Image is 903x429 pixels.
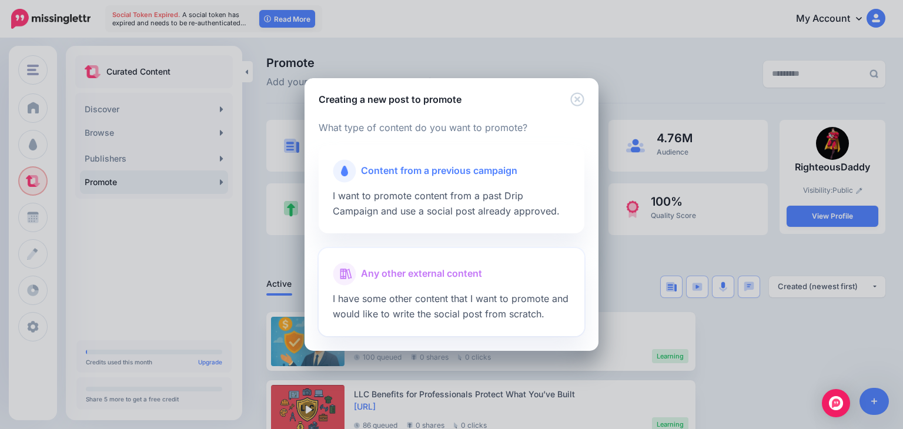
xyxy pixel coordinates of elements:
h5: Creating a new post to promote [319,92,461,106]
button: Close [570,92,584,107]
p: What type of content do you want to promote? [319,120,584,136]
div: Open Intercom Messenger [822,389,850,417]
span: I have some other content that I want to promote and would like to write the social post from scr... [333,293,568,320]
img: drip-campaigns.png [341,166,349,176]
span: I want to promote content from a past Drip Campaign and use a social post already approved. [333,190,560,217]
span: Any other external content [361,266,482,281]
span: Content from a previous campaign [361,163,517,179]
